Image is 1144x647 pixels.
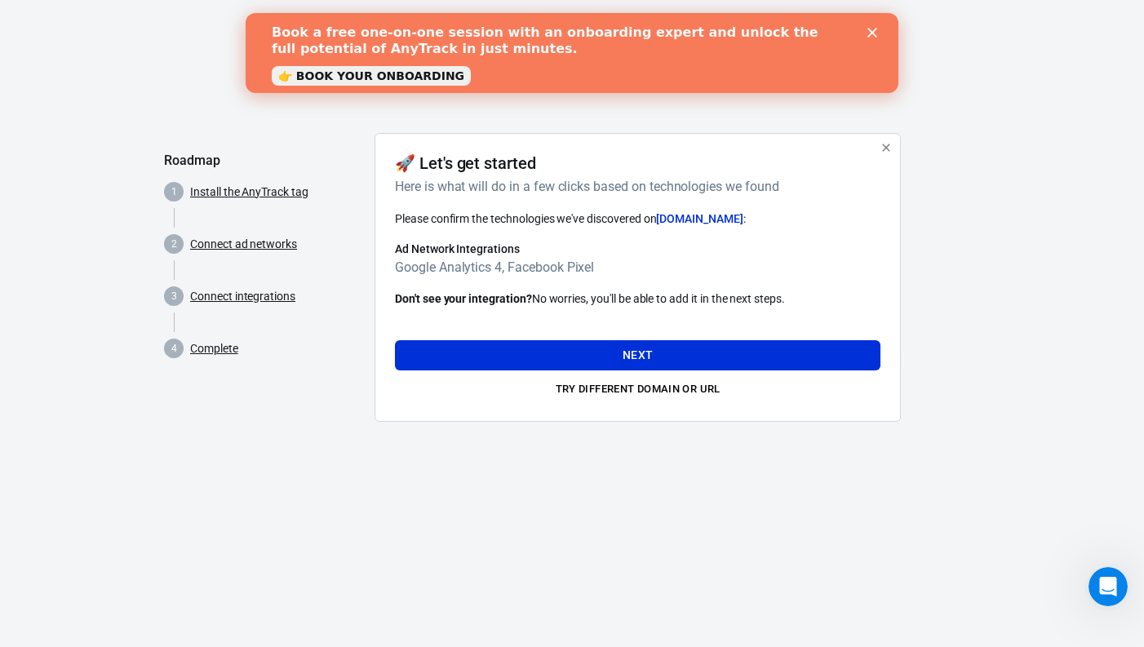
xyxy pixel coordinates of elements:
div: Close [622,15,638,24]
text: 2 [171,238,177,250]
h6: Here is what will do in a few clicks based on technologies we found [395,176,874,197]
p: No worries, you'll be able to add it in the next steps. [395,290,880,308]
a: Complete [190,340,238,357]
span: Please confirm the technologies we've discovered on : [395,212,746,225]
a: Install the AnyTrack tag [190,184,308,201]
strong: Don't see your integration? [395,292,532,305]
text: 4 [171,343,177,354]
div: AnyTrack [164,26,980,55]
h6: Google Analytics 4, Facebook Pixel [395,257,880,277]
h4: 🚀 Let's get started [395,153,536,173]
span: [DOMAIN_NAME] [656,212,743,225]
text: 3 [171,290,177,302]
h5: Roadmap [164,153,361,169]
a: Connect ad networks [190,236,297,253]
h6: Ad Network Integrations [395,241,880,257]
iframe: Intercom live chat banner [246,13,898,93]
text: 1 [171,186,177,197]
button: Next [395,340,880,370]
a: Connect integrations [190,288,295,305]
button: Try different domain or url [395,377,880,402]
iframe: Intercom live chat [1089,567,1128,606]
